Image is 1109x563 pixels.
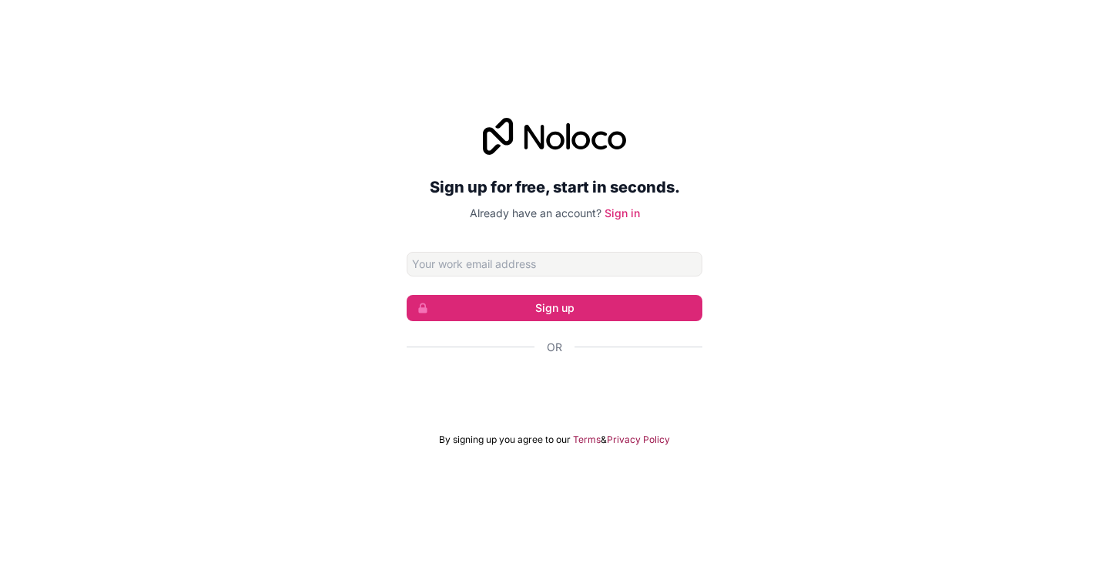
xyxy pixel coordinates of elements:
span: By signing up you agree to our [439,434,571,446]
a: Sign in [605,206,640,220]
input: Email address [407,252,702,276]
a: Terms [573,434,601,446]
h2: Sign up for free, start in seconds. [407,173,702,201]
button: Sign up [407,295,702,321]
a: Privacy Policy [607,434,670,446]
span: Already have an account? [470,206,601,220]
span: Or [547,340,562,355]
span: & [601,434,607,446]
